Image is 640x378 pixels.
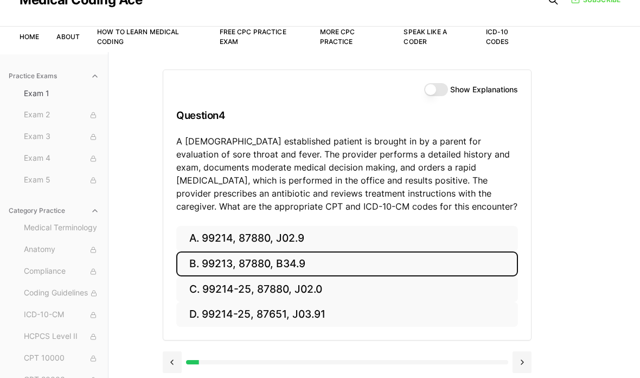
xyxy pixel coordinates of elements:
[24,153,99,165] span: Exam 4
[20,241,104,259] button: Anatomy
[20,285,104,302] button: Coding Guidelines
[220,28,286,46] a: Free CPC Practice Exam
[20,328,104,345] button: HCPCS Level II
[20,219,104,237] button: Medical Terminology
[24,88,99,99] span: Exam 1
[176,302,518,327] button: D. 99214-25, 87651, J03.91
[404,28,446,46] a: Speak Like a Coder
[320,28,355,46] a: More CPC Practice
[24,309,99,321] span: ICD-10-CM
[97,28,179,46] a: How to Learn Medical Coding
[20,106,104,124] button: Exam 2
[176,226,518,251] button: A. 99214, 87880, J02.9
[176,99,518,131] h3: Question 4
[24,244,99,256] span: Anatomy
[20,85,104,102] button: Exam 1
[176,276,518,302] button: C. 99214-25, 87880, J02.0
[486,28,509,46] a: ICD-10 Codes
[24,287,99,299] span: Coding Guidelines
[24,266,99,278] span: Compliance
[20,263,104,280] button: Compliance
[20,306,104,324] button: ICD-10-CM
[24,331,99,343] span: HCPCS Level II
[20,33,39,41] a: Home
[20,172,104,189] button: Exam 5
[4,202,104,219] button: Category Practice
[24,109,99,121] span: Exam 2
[56,33,80,41] a: About
[176,251,518,277] button: B. 99213, 87880, B34.9
[176,135,518,213] p: A [DEMOGRAPHIC_DATA] established patient is brought in by a parent for evaluation of sore throat ...
[4,67,104,85] button: Practice Exams
[20,128,104,146] button: Exam 3
[20,150,104,167] button: Exam 4
[24,352,99,364] span: CPT 10000
[20,350,104,367] button: CPT 10000
[24,222,99,234] span: Medical Terminology
[24,174,99,186] span: Exam 5
[450,86,518,93] label: Show Explanations
[24,131,99,143] span: Exam 3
